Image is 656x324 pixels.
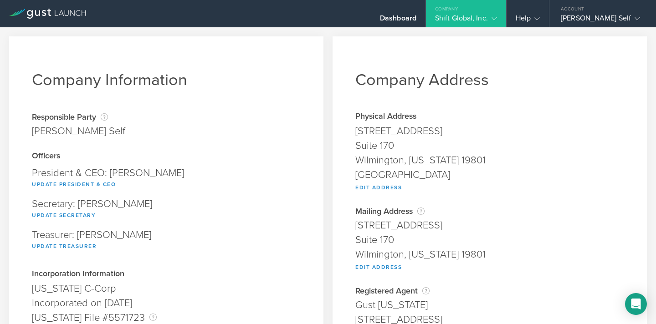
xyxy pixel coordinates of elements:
button: Update Treasurer [32,241,97,252]
div: [STREET_ADDRESS] [355,218,624,233]
div: Mailing Address [355,207,624,216]
div: Officers [32,152,301,161]
div: Physical Address [355,112,624,121]
div: Registered Agent [355,286,624,295]
div: Secretary: [PERSON_NAME] [32,194,301,225]
div: Responsible Party [32,112,125,121]
div: Incorporation Information [32,270,301,279]
div: [PERSON_NAME] Self [32,124,125,138]
div: [US_STATE] C-Corp [32,281,301,296]
div: Wilmington, [US_STATE] 19801 [355,153,624,167]
h1: Company Address [355,70,624,90]
button: Update President & CEO [32,179,116,190]
div: Wilmington, [US_STATE] 19801 [355,247,624,262]
div: Treasurer: [PERSON_NAME] [32,225,301,256]
div: [STREET_ADDRESS] [355,124,624,138]
h1: Company Information [32,70,301,90]
div: [GEOGRAPHIC_DATA] [355,167,624,182]
div: Gust [US_STATE] [355,298,624,312]
div: [PERSON_NAME] Self [561,14,640,27]
div: Suite 170 [355,138,624,153]
div: Incorporated on [DATE] [32,296,301,310]
button: Edit Address [355,182,402,193]
div: Help [516,14,540,27]
button: Edit Address [355,262,402,273]
div: Suite 170 [355,233,624,247]
button: Update Secretary [32,210,96,221]
div: Shift Global, Inc. [435,14,497,27]
div: President & CEO: [PERSON_NAME] [32,163,301,194]
div: Dashboard [380,14,416,27]
div: Open Intercom Messenger [625,293,647,315]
